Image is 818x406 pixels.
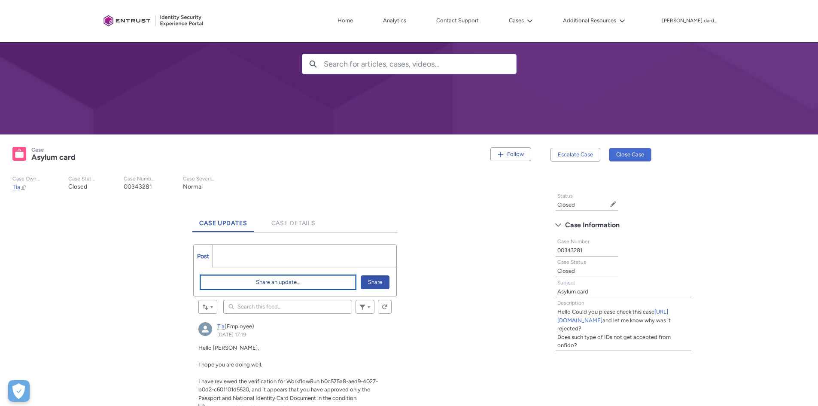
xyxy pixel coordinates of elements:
[198,345,259,351] span: Hello [PERSON_NAME],
[557,308,668,324] a: [URL][DOMAIN_NAME]
[197,253,209,260] span: Post
[12,176,41,182] p: Case Owner
[361,275,389,289] button: Share
[378,300,392,314] button: Refresh this feed
[265,208,323,232] a: Case Details
[183,183,203,190] lightning-formatted-text: Normal
[557,259,586,265] span: Case Status
[507,151,524,157] span: Follow
[335,14,355,27] a: Home
[557,268,575,274] lightning-formatted-text: Closed
[551,218,696,232] button: Case Information
[12,183,20,191] span: Tia
[31,153,76,162] lightning-formatted-text: Asylum card
[490,147,531,161] button: Follow
[610,201,617,208] button: Edit Status
[194,245,213,268] a: Post
[199,220,247,227] span: Case Updates
[557,247,582,253] lightning-formatted-text: 00343281
[368,276,382,289] span: Share
[565,219,620,232] span: Case Information
[217,332,246,338] a: [DATE] 17:19
[198,378,378,401] span: I have reviewed the verification for WorkflowRun b0c575a8-aed9-4027-b0d2-c601101d5520, and it app...
[8,380,30,402] button: Open Preferences
[434,14,481,27] a: Contact Support
[31,147,44,153] records-entity-label: Case
[124,176,155,182] p: Case Number
[192,208,254,232] a: Case Updates
[183,176,215,182] p: Case Severity
[662,16,718,24] button: User Profile dimitrios.dardoumas 1
[557,201,575,208] lightning-formatted-text: Closed
[507,14,535,27] button: Cases
[8,380,30,402] div: Cookie Preferences
[223,300,352,314] input: Search this feed...
[557,308,671,348] lightning-formatted-text: Hello Could you please check this case and let me know why was it rejected? Does such type of IDs...
[68,183,87,190] lightning-formatted-text: Closed
[557,288,588,295] lightning-formatted-text: Asylum card
[557,193,573,199] span: Status
[256,276,301,289] span: Share an update...
[324,54,516,74] input: Search for articles, cases, videos...
[198,361,262,368] span: I hope you are doing well.
[561,14,627,27] button: Additional Resources
[302,54,324,74] button: Search
[201,275,356,289] button: Share an update...
[193,244,397,296] div: Chatter Publisher
[550,148,600,162] button: Escalate Case
[225,323,254,330] span: (Employee)
[124,183,152,190] lightning-formatted-text: 00343281
[271,220,316,227] span: Case Details
[381,14,408,27] a: Analytics, opens in new tab
[557,238,590,244] span: Case Number
[662,18,718,24] p: [PERSON_NAME].dardoumas 1
[217,323,225,330] a: Tia
[609,148,651,162] button: Close Case
[198,322,212,336] img: External User - Tia (null)
[557,280,575,286] span: Subject
[68,176,96,182] p: Case Status
[557,300,584,306] span: Description
[20,183,27,191] button: Change Owner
